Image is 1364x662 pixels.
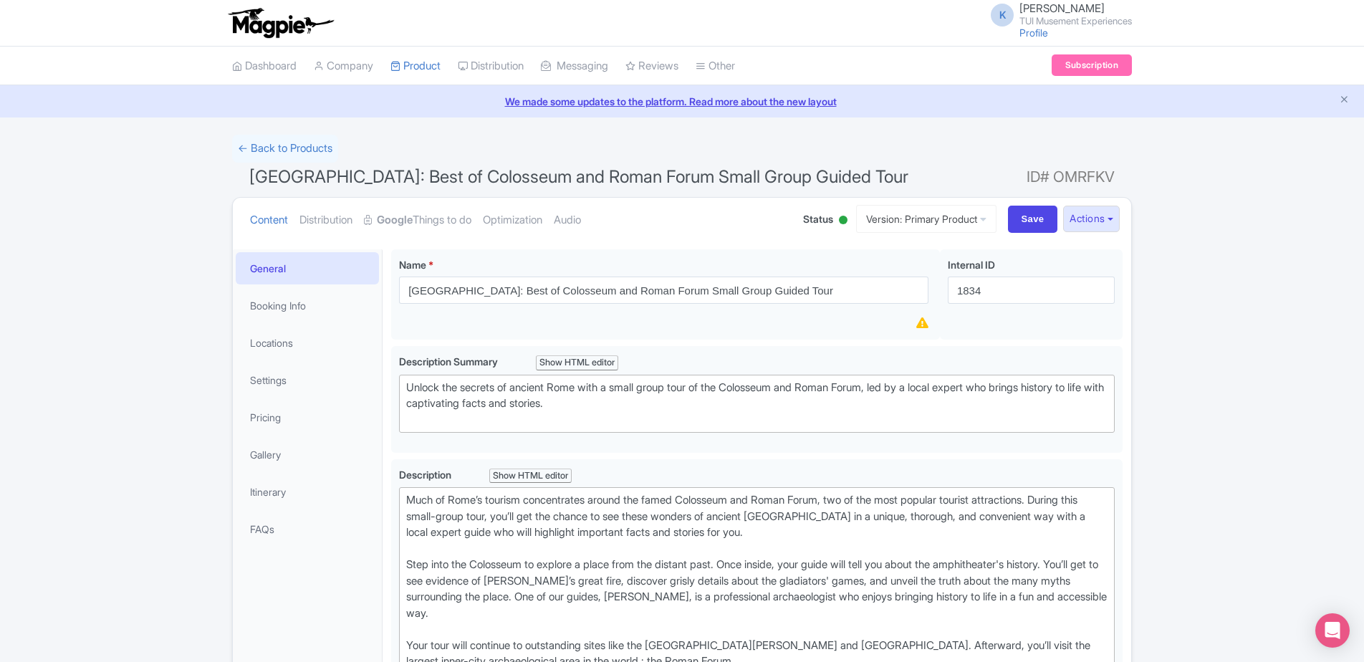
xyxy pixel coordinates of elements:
[236,289,379,322] a: Booking Info
[1052,54,1132,76] a: Subscription
[364,198,471,243] a: GoogleThings to do
[836,210,850,232] div: Active
[541,47,608,86] a: Messaging
[236,364,379,396] a: Settings
[236,513,379,545] a: FAQs
[948,259,995,271] span: Internal ID
[399,259,426,271] span: Name
[249,166,908,187] span: [GEOGRAPHIC_DATA]: Best of Colosseum and Roman Forum Small Group Guided Tour
[232,47,297,86] a: Dashboard
[1019,16,1132,26] small: TUI Musement Experiences
[406,492,1108,557] div: Much of Rome’s tourism concentrates around the famed Colosseum and Roman Forum, two of the most p...
[314,47,373,86] a: Company
[236,252,379,284] a: General
[299,198,352,243] a: Distribution
[696,47,735,86] a: Other
[536,355,618,370] div: Show HTML editor
[625,47,678,86] a: Reviews
[489,469,572,484] div: Show HTML editor
[406,557,1108,638] div: Step into the Colosseum to explore a place from the distant past. Once inside, your guide will te...
[399,355,500,368] span: Description Summary
[856,205,996,233] a: Version: Primary Product
[1008,206,1058,233] input: Save
[1315,613,1350,648] div: Open Intercom Messenger
[236,401,379,433] a: Pricing
[1063,206,1120,232] button: Actions
[406,380,1108,428] div: Unlock the secrets of ancient Rome with a small group tour of the Colosseum and Roman Forum, led ...
[236,327,379,359] a: Locations
[1019,1,1105,15] span: [PERSON_NAME]
[554,198,581,243] a: Audio
[377,212,413,229] strong: Google
[250,198,288,243] a: Content
[225,7,336,39] img: logo-ab69f6fb50320c5b225c76a69d11143b.png
[1019,27,1048,39] a: Profile
[991,4,1014,27] span: K
[803,211,833,226] span: Status
[390,47,441,86] a: Product
[232,135,338,163] a: ← Back to Products
[1339,92,1350,109] button: Close announcement
[236,438,379,471] a: Gallery
[236,476,379,508] a: Itinerary
[483,198,542,243] a: Optimization
[458,47,524,86] a: Distribution
[1027,163,1115,191] span: ID# OMRFKV
[399,469,453,481] span: Description
[982,3,1132,26] a: K [PERSON_NAME] TUI Musement Experiences
[9,94,1355,109] a: We made some updates to the platform. Read more about the new layout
